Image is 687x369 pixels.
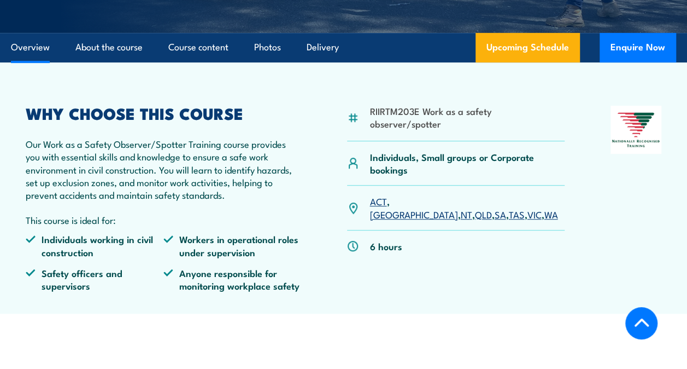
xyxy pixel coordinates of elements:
button: Enquire Now [600,33,676,62]
a: ACT [369,194,386,207]
li: Individuals working in civil construction [26,233,163,258]
a: About the course [75,33,143,62]
h2: WHY CHOOSE THIS COURSE [26,106,301,120]
a: WA [544,207,557,221]
p: Individuals, Small groups or Corporate bookings [369,151,564,176]
a: Upcoming Schedule [475,33,580,62]
li: Safety officers and supervisors [26,267,163,292]
a: QLD [474,207,491,221]
li: RIIRTM203E Work as a safety observer/spotter [369,105,564,130]
li: Workers in operational roles under supervision [163,233,301,258]
p: This course is ideal for: [26,214,301,226]
p: , , , , , , , [369,195,564,221]
a: SA [494,207,506,221]
p: 6 hours [369,240,402,252]
a: Overview [11,33,50,62]
a: Delivery [307,33,339,62]
li: Anyone responsible for monitoring workplace safety [163,267,301,292]
a: NT [460,207,472,221]
a: Photos [254,33,281,62]
img: Nationally Recognised Training logo. [610,106,661,154]
a: Course content [168,33,228,62]
p: Our Work as a Safety Observer/Spotter Training course provides you with essential skills and know... [26,137,301,201]
a: VIC [527,207,541,221]
a: TAS [508,207,524,221]
a: [GEOGRAPHIC_DATA] [369,207,457,221]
